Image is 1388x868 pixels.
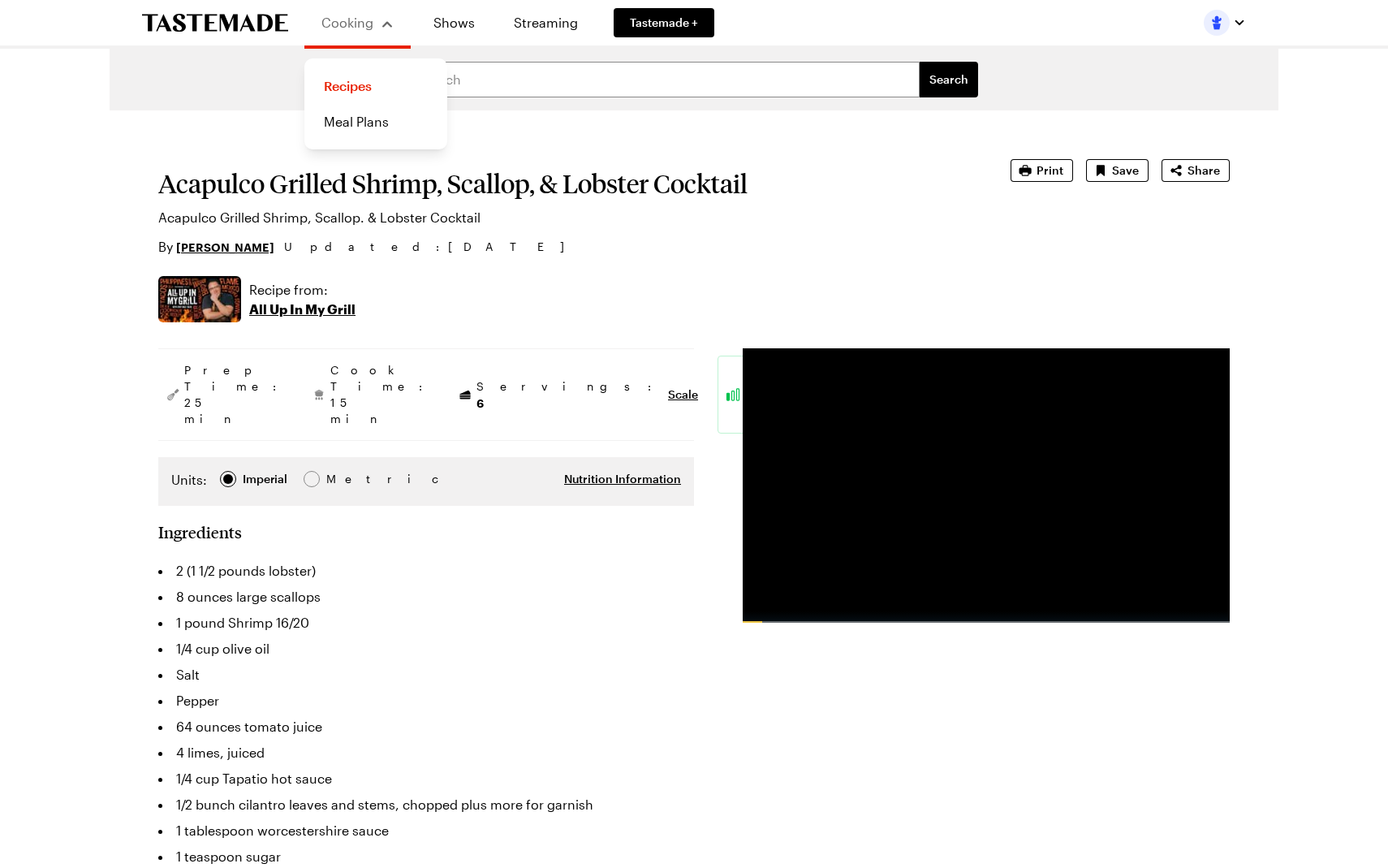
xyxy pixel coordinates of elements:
span: 6 [476,395,484,410]
span: Share [1188,162,1220,179]
img: Show where recipe is used [158,276,241,322]
span: Cook Time: 15 min [330,362,431,427]
div: Imperial Metric [171,470,360,493]
button: Share [1162,159,1230,182]
span: Updated : [DATE] [284,238,580,256]
li: 1/2 bunch cilantro leaves and stems, chopped plus more for garnish [158,792,694,818]
button: Print [1011,159,1073,182]
a: Recipes [314,68,438,104]
li: 8 ounces large scallops [158,584,694,610]
div: Metric [326,470,360,488]
video-js: Video Player [743,348,1230,623]
li: 1/4 cup olive oil [158,636,694,662]
a: Recipe from:All Up In My Grill [249,280,356,319]
span: Servings: [476,378,660,412]
p: Recipe from: [249,280,356,300]
button: Cooking [321,6,394,39]
span: Print [1037,162,1063,179]
iframe: Advertisement [743,348,1230,623]
a: Tastemade + [614,8,714,37]
h2: Ingredients [158,522,242,542]
div: Imperial [243,470,287,488]
span: Prep Time: 25 min [184,362,285,427]
a: [PERSON_NAME] [176,238,274,256]
div: Cooking [304,58,447,149]
button: Profile picture [1204,10,1246,36]
button: Save recipe [1086,159,1149,182]
span: Metric [326,470,362,488]
a: To Tastemade Home Page [142,14,288,32]
span: Imperial [243,470,289,488]
li: 1/4 cup Tapatio hot sauce [158,766,694,792]
span: Search [929,71,968,88]
p: Acapulco Grilled Shrimp, Scallop. & Lobster Cocktail [158,208,965,227]
li: Salt [158,662,694,688]
h1: Acapulco Grilled Shrimp, Scallop, & Lobster Cocktail [158,169,965,198]
li: 1 pound Shrimp 16/20 [158,610,694,636]
li: 64 ounces tomato juice [158,714,694,740]
p: By [158,237,274,257]
label: Units: [171,470,207,490]
button: Scale [668,386,698,403]
img: Profile picture [1204,10,1230,36]
li: Pepper [158,688,694,714]
li: 2 (1 1/2 pounds lobster) [158,558,694,584]
span: Cooking [321,15,373,30]
span: Save [1112,162,1139,179]
button: Nutrition Information [564,471,681,487]
p: All Up In My Grill [249,300,356,319]
li: 4 limes, juiced [158,740,694,766]
a: Meal Plans [314,104,438,140]
span: Tastemade + [630,15,698,31]
li: 1 tablespoon worcestershire sauce [158,818,694,844]
button: filters [920,62,978,97]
